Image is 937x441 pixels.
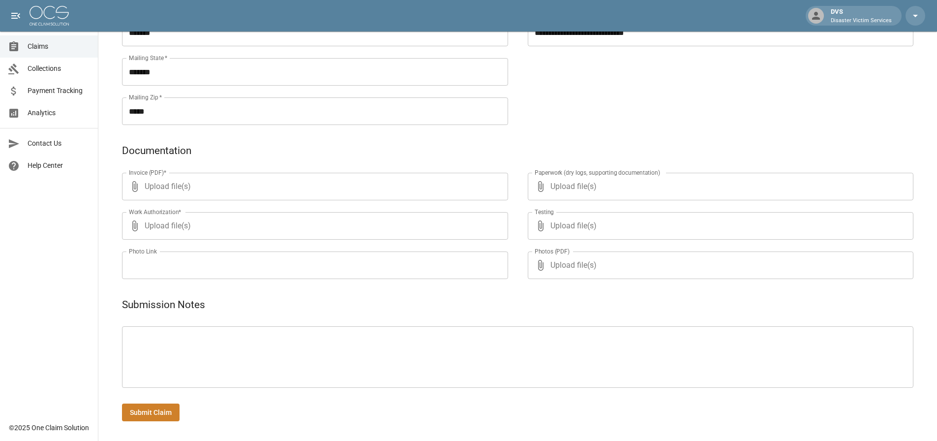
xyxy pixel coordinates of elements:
span: Collections [28,63,90,74]
label: Mailing Zip [129,93,162,101]
div: © 2025 One Claim Solution [9,423,89,433]
span: Upload file(s) [550,212,887,240]
span: Claims [28,41,90,52]
label: Photos (PDF) [535,247,570,255]
span: Help Center [28,160,90,171]
span: Upload file(s) [550,173,887,200]
label: Testing [535,208,554,216]
img: ocs-logo-white-transparent.png [30,6,69,26]
span: Upload file(s) [550,252,887,279]
span: Analytics [28,108,90,118]
label: Invoice (PDF)* [129,168,167,177]
label: Photo Link [129,247,157,255]
label: Mailing State [129,54,167,62]
span: Upload file(s) [145,212,482,240]
span: Contact Us [28,138,90,149]
span: Payment Tracking [28,86,90,96]
button: Submit Claim [122,404,180,422]
button: open drawer [6,6,26,26]
label: Work Authorization* [129,208,181,216]
span: Upload file(s) [145,173,482,200]
label: Paperwork (dry logs, supporting documentation) [535,168,660,177]
p: Disaster Victim Services [831,17,892,25]
div: DVS [827,7,896,25]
